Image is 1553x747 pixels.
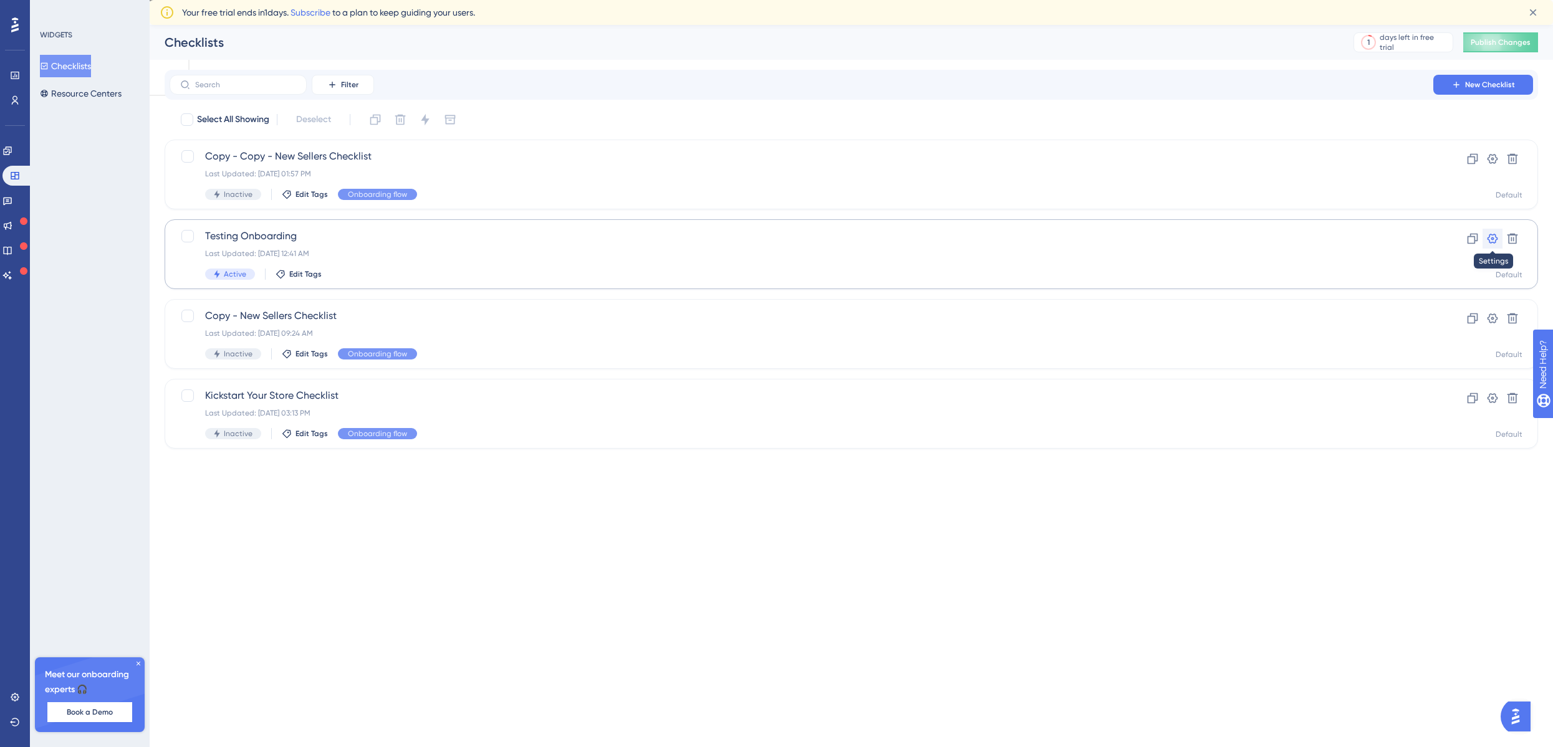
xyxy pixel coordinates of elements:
[341,80,358,90] span: Filter
[40,55,91,77] button: Checklists
[205,308,1398,323] span: Copy - New Sellers Checklist
[205,149,1398,164] span: Copy - Copy - New Sellers Checklist
[45,667,135,697] span: Meet our onboarding experts 🎧
[296,189,328,199] span: Edit Tags
[282,349,328,359] button: Edit Tags
[205,388,1398,403] span: Kickstart Your Store Checklist
[276,269,322,279] button: Edit Tags
[1496,350,1522,359] div: Default
[1496,270,1522,280] div: Default
[296,429,328,439] span: Edit Tags
[285,108,342,131] button: Deselect
[205,408,1398,418] div: Last Updated: [DATE] 03:13 PM
[1463,32,1538,52] button: Publish Changes
[205,169,1398,179] div: Last Updated: [DATE] 01:57 PM
[348,429,407,439] span: Onboarding flow
[40,82,122,105] button: Resource Centers
[67,707,113,717] span: Book a Demo
[289,269,322,279] span: Edit Tags
[40,30,72,40] div: WIDGETS
[312,75,374,95] button: Filter
[197,112,269,127] span: Select All Showing
[1380,32,1449,52] div: days left in free trial
[195,80,296,89] input: Search
[348,189,407,199] span: Onboarding flow
[205,328,1398,338] div: Last Updated: [DATE] 09:24 AM
[1496,190,1522,200] div: Default
[182,5,475,20] span: Your free trial ends in 1 days. to a plan to keep guiding your users.
[47,702,132,722] button: Book a Demo
[296,349,328,359] span: Edit Tags
[1501,698,1538,735] iframe: UserGuiding AI Assistant Launcher
[205,229,1398,244] span: Testing Onboarding
[165,34,1322,51] div: Checklists
[348,349,407,359] span: Onboarding flow
[224,349,252,359] span: Inactive
[1367,37,1370,47] div: 1
[1433,75,1533,95] button: New Checklist
[1471,37,1531,47] span: Publish Changes
[291,7,330,17] a: Subscribe
[224,429,252,439] span: Inactive
[224,189,252,199] span: Inactive
[1465,80,1515,90] span: New Checklist
[224,269,246,279] span: Active
[296,112,331,127] span: Deselect
[205,249,1398,259] div: Last Updated: [DATE] 12:41 AM
[1496,429,1522,439] div: Default
[29,3,78,18] span: Need Help?
[282,189,328,199] button: Edit Tags
[282,429,328,439] button: Edit Tags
